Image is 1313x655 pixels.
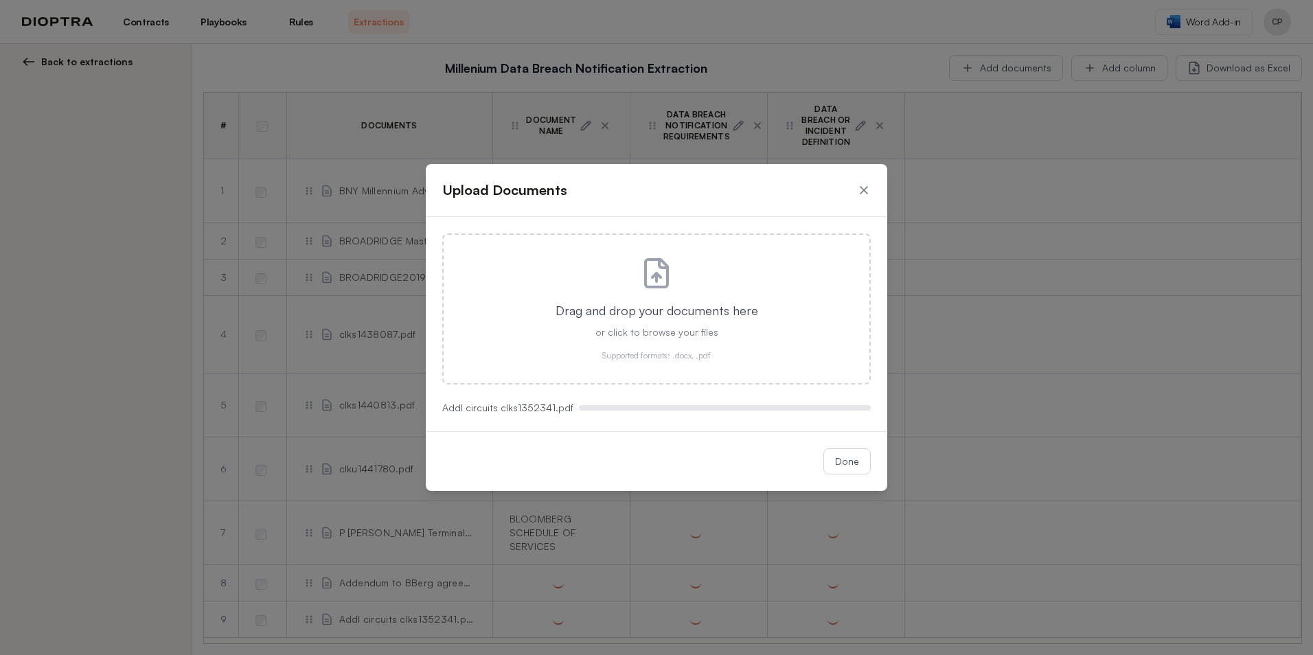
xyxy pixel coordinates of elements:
p: Drag and drop your documents here [466,301,847,320]
button: Done [823,448,871,474]
h2: Upload Documents [442,181,567,200]
span: Addl circuits clks1352341.pdf [442,401,573,415]
p: or click to browse your files [466,325,847,339]
p: Supported formats: .docx, .pdf [466,350,847,361]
